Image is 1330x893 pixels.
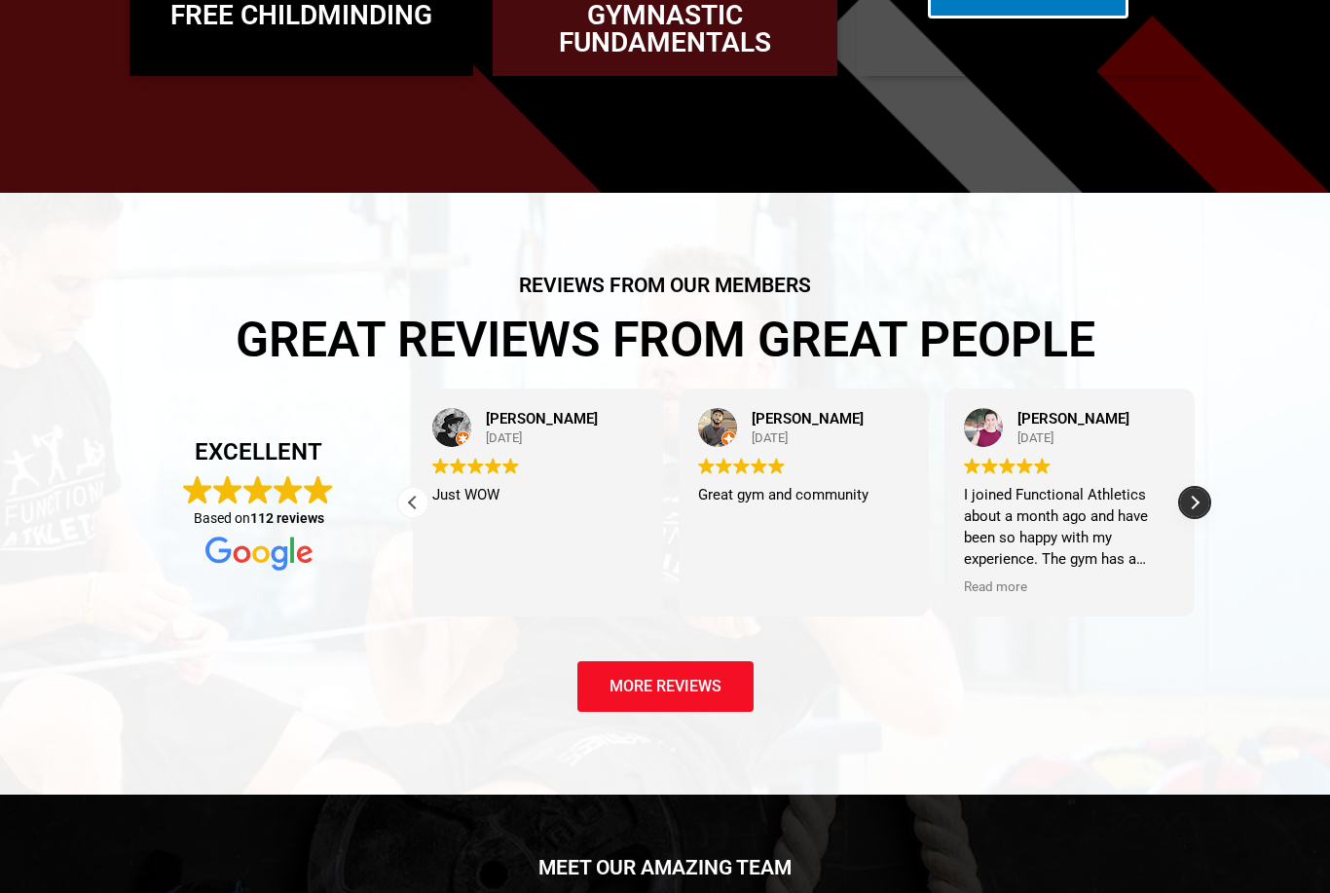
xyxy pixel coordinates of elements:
img: Google [1016,458,1033,474]
div: [PERSON_NAME] [1017,409,1175,429]
img: Matt profile picture [698,408,737,447]
img: Google [467,458,484,474]
img: Rojan Hooshyar profile picture [432,408,471,447]
img: Google [698,458,715,474]
img: Google [304,475,333,504]
h3: Great Reviews from Great People [120,316,1210,364]
img: Google [502,458,519,474]
strong: EXCELLENT [139,436,378,469]
img: Google [450,458,466,474]
div: Great gym and community [698,485,909,570]
img: Google [733,458,750,474]
div: I joined Functional Athletics about a month ago and have been so happy with my experience. The gy... [964,485,1175,570]
img: Google [432,458,449,474]
img: Google [274,475,303,504]
img: Google [981,458,998,474]
div: [DATE] [1017,429,1175,447]
span: Read more [964,577,1027,596]
img: Abigail Ohslon profile picture [964,408,1003,447]
strong: 112 reviews [250,510,324,526]
img: Google [1034,458,1051,474]
img: Google [716,458,732,474]
img: Google [768,458,785,474]
div: [PERSON_NAME] [752,409,909,429]
img: Google [243,475,273,504]
img: Google [964,458,980,474]
div: Previous review [398,488,427,517]
img: Google [999,458,1016,474]
img: Google [205,537,313,571]
div: [DATE] [486,429,644,447]
div: [PERSON_NAME] [486,409,644,429]
h2: Meet Our Amazing Team [125,858,1205,878]
a: More Reviews [577,661,754,712]
img: Google [183,475,212,504]
div: [DATE] [752,429,909,447]
img: Google [213,475,242,504]
img: Google [751,458,767,474]
h2: Reviews from our members [120,276,1210,296]
span: Based on [194,509,324,529]
img: Google [485,458,501,474]
span: More Reviews [610,679,721,694]
div: Just WOW [432,485,644,570]
div: Next review [1180,488,1209,517]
